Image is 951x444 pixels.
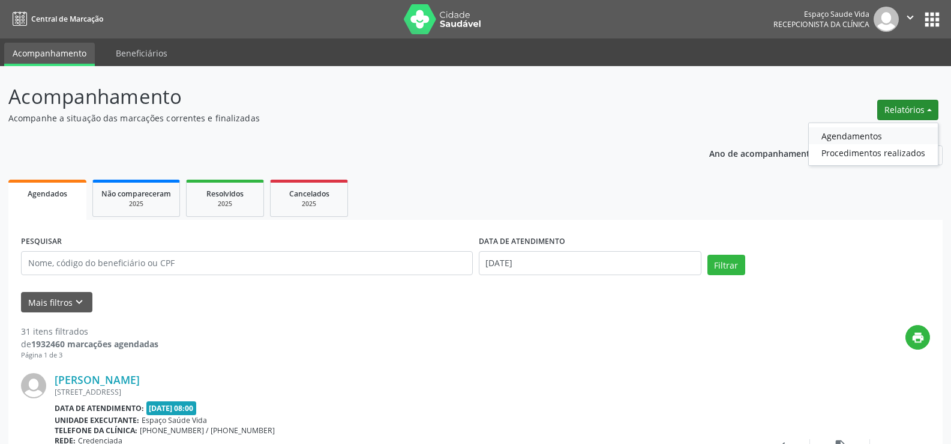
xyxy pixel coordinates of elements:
[809,127,938,144] a: Agendamentos
[707,255,745,275] button: Filtrar
[21,350,158,360] div: Página 1 de 3
[21,292,92,313] button: Mais filtroskeyboard_arrow_down
[55,387,750,397] div: [STREET_ADDRESS]
[55,373,140,386] a: [PERSON_NAME]
[146,401,197,415] span: [DATE] 08:00
[877,100,938,120] button: Relatórios
[101,189,171,199] span: Não compareceram
[31,14,103,24] span: Central de Marcação
[55,403,144,413] b: Data de atendimento:
[8,9,103,29] a: Central de Marcação
[140,425,275,436] span: [PHONE_NUMBER] / [PHONE_NUMBER]
[874,7,899,32] img: img
[21,325,158,338] div: 31 itens filtrados
[21,233,62,251] label: PESQUISAR
[73,296,86,309] i: keyboard_arrow_down
[773,19,869,29] span: Recepcionista da clínica
[101,199,171,208] div: 2025
[206,189,244,199] span: Resolvidos
[8,112,662,124] p: Acompanhe a situação das marcações correntes e finalizadas
[21,373,46,398] img: img
[904,11,917,24] i: 
[107,43,176,64] a: Beneficiários
[479,233,565,251] label: DATA DE ATENDIMENTO
[8,82,662,112] p: Acompanhamento
[55,425,137,436] b: Telefone da clínica:
[55,415,139,425] b: Unidade executante:
[911,331,925,344] i: print
[21,251,473,275] input: Nome, código do beneficiário ou CPF
[922,9,943,30] button: apps
[4,43,95,66] a: Acompanhamento
[279,199,339,208] div: 2025
[809,144,938,161] a: Procedimentos realizados
[289,189,329,199] span: Cancelados
[31,338,158,350] strong: 1932460 marcações agendadas
[28,189,67,199] span: Agendados
[479,251,701,275] input: Selecione um intervalo
[195,199,255,208] div: 2025
[899,7,922,32] button: 
[142,415,207,425] span: Espaço Saúde Vida
[709,145,815,160] p: Ano de acompanhamento
[808,123,938,166] ul: Relatórios
[773,9,869,19] div: Espaço Saude Vida
[21,338,158,350] div: de
[905,325,930,350] button: print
